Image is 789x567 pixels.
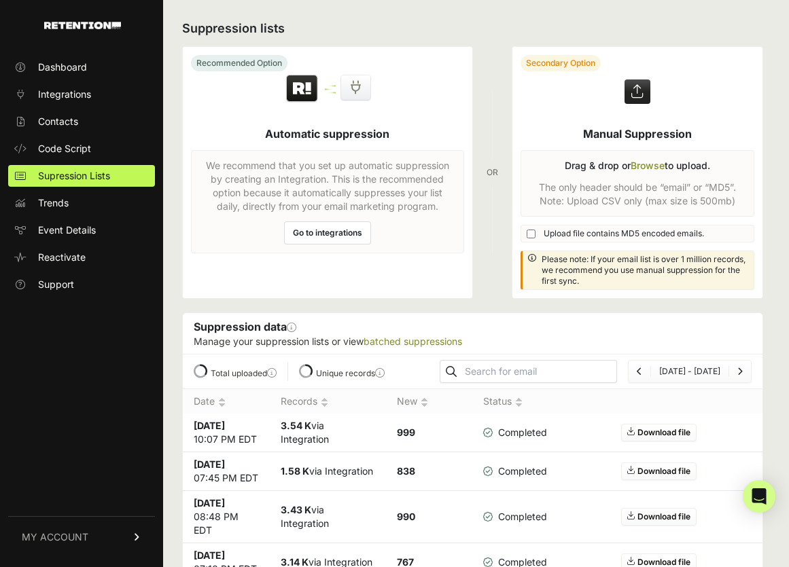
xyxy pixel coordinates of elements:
[183,389,270,414] th: Date
[515,397,523,407] img: no_sort-eaf950dc5ab64cae54d48a5578032e96f70b2ecb7d747501f34c8f2db400fb66.gif
[281,465,309,477] strong: 1.58 K
[8,111,155,132] a: Contacts
[544,228,704,239] span: Upload file contains MD5 encoded emails.
[8,516,155,557] a: MY ACCOUNT
[8,274,155,295] a: Support
[637,366,642,376] a: Previous
[483,426,547,439] span: Completed
[194,335,752,348] p: Manage your suppression lists or view
[270,452,386,491] td: via Integration
[743,480,775,513] div: Open Intercom Messenger
[191,55,287,71] div: Recommended Option
[285,74,319,104] img: Retention
[200,159,455,213] p: We recommend that you set up automatic suppression by creating an Integration. This is the recomm...
[211,368,277,378] label: Total uploaded
[194,458,225,470] strong: [DATE]
[621,508,697,526] a: Download file
[8,138,155,160] a: Code Script
[462,362,616,381] input: Search for email
[44,22,121,29] img: Retention.com
[325,85,336,87] img: integration
[472,389,558,414] th: Status
[194,497,225,509] strong: [DATE]
[38,223,96,237] span: Event Details
[325,88,336,90] img: integration
[8,56,155,78] a: Dashboard
[284,221,371,244] a: Go to integrations
[397,465,415,477] strong: 838
[270,491,386,543] td: via Integration
[270,414,386,452] td: via Integration
[483,464,547,478] span: Completed
[38,251,86,264] span: Reactivate
[621,462,697,480] a: Download file
[38,88,91,101] span: Integrations
[265,126,389,142] h5: Automatic suppression
[8,219,155,241] a: Event Details
[270,389,386,414] th: Records
[218,397,226,407] img: no_sort-eaf950dc5ab64cae54d48a5578032e96f70b2ecb7d747501f34c8f2db400fb66.gif
[183,313,762,354] div: Suppression data
[182,19,763,38] h2: Suppression lists
[421,397,428,407] img: no_sort-eaf950dc5ab64cae54d48a5578032e96f70b2ecb7d747501f34c8f2db400fb66.gif
[397,511,415,522] strong: 990
[621,424,697,441] a: Download file
[386,389,473,414] th: New
[397,426,415,438] strong: 999
[22,530,88,544] span: MY ACCOUNT
[194,420,225,431] strong: [DATE]
[183,452,270,491] td: 07:45 PM EDT
[316,368,385,378] label: Unique records
[8,246,155,268] a: Reactivate
[321,397,328,407] img: no_sort-eaf950dc5ab64cae54d48a5578032e96f70b2ecb7d747501f34c8f2db400fb66.gif
[364,335,462,347] a: batched suppressions
[183,414,270,452] td: 10:07 PM EDT
[281,504,311,515] strong: 3.43 K
[325,92,336,94] img: integration
[628,360,752,383] nav: Page navigation
[527,230,536,238] input: Upload file contains MD5 encoded emails.
[487,46,498,299] div: OR
[38,196,69,210] span: Trends
[483,510,547,524] span: Completed
[8,165,155,187] a: Supression Lists
[38,278,74,291] span: Support
[8,192,155,214] a: Trends
[281,420,311,431] strong: 3.54 K
[38,115,78,128] span: Contacts
[194,549,225,561] strong: [DATE]
[38,60,87,74] span: Dashboard
[38,169,110,183] span: Supression Lists
[8,84,155,105] a: Integrations
[38,142,91,156] span: Code Script
[183,491,270,543] td: 08:48 PM EDT
[737,366,743,376] a: Next
[650,366,729,377] li: [DATE] - [DATE]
